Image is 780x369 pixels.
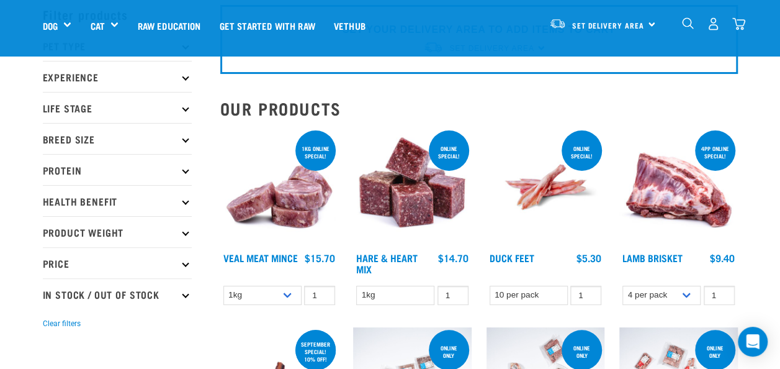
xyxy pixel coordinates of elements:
a: Duck Feet [490,255,534,260]
a: Vethub [325,1,375,50]
div: 1kg online special! [295,139,336,165]
img: 1240 Lamb Brisket Pieces 01 [619,128,738,247]
button: Clear filters [43,318,81,329]
div: $15.70 [305,252,335,263]
img: home-icon@2x.png [732,17,745,30]
img: home-icon-1@2x.png [682,17,694,29]
input: 1 [437,286,468,305]
p: Experience [43,61,192,92]
a: Hare & Heart Mix [356,255,418,271]
a: Raw Education [128,1,210,50]
div: Open Intercom Messenger [738,327,768,357]
p: Health Benefit [43,185,192,216]
div: $14.70 [438,252,468,263]
p: Life Stage [43,92,192,123]
img: 1160 Veal Meat Mince Medallions 01 [220,128,339,247]
p: Product Weight [43,216,192,247]
a: Get started with Raw [210,1,325,50]
img: user.png [707,17,720,30]
div: Online Only [562,339,602,365]
a: Lamb Brisket [622,255,683,260]
img: van-moving.png [549,18,566,29]
div: ONLINE SPECIAL! [562,139,602,165]
div: $9.40 [710,252,735,263]
a: Cat [90,19,104,33]
input: 1 [304,286,335,305]
div: 4pp online special! [695,139,735,165]
a: Veal Meat Mince [223,255,298,260]
img: Raw Essentials Duck Feet Raw Meaty Bones For Dogs [486,128,605,247]
p: Breed Size [43,123,192,154]
div: ONLINE SPECIAL! [429,139,469,165]
input: 1 [704,286,735,305]
h2: Our Products [220,99,738,118]
p: Protein [43,154,192,185]
p: Price [43,247,192,278]
input: 1 [570,286,601,305]
div: $5.30 [576,252,601,263]
div: Online Only [695,339,735,365]
div: ONLINE ONLY [429,339,469,365]
a: Dog [43,19,58,33]
p: In Stock / Out Of Stock [43,278,192,309]
span: Set Delivery Area [572,23,644,27]
img: Pile Of Cubed Hare Heart For Pets [353,128,472,247]
div: September special! 10% off! [295,335,336,368]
